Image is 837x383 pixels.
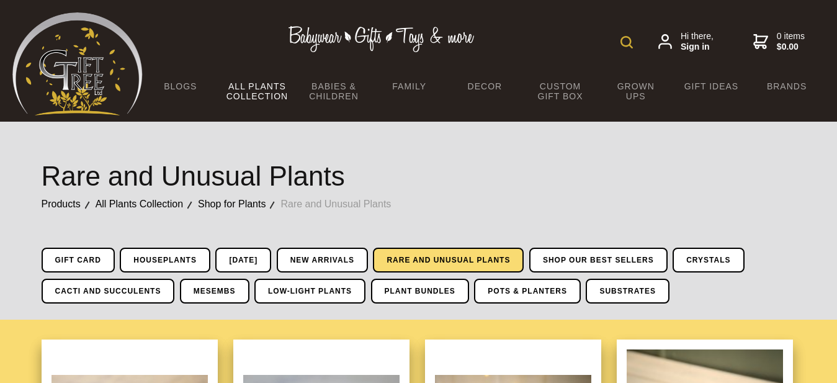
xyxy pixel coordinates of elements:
[218,73,296,109] a: All Plants Collection
[777,42,805,53] strong: $0.00
[373,248,524,273] a: Rare and Unusual Plants
[586,279,669,304] a: Substrates
[215,248,271,273] a: [DATE]
[371,279,469,304] a: Plant Bundles
[42,279,175,304] a: Cacti and Succulents
[620,36,633,48] img: product search
[96,196,198,212] a: All Plants Collection
[372,73,447,99] a: Family
[681,42,714,53] strong: Sign in
[674,73,750,99] a: Gift Ideas
[777,31,805,53] span: 0 items
[42,248,115,273] a: Gift Card
[753,31,805,53] a: 0 items$0.00
[296,73,372,109] a: Babies & Children
[598,73,674,109] a: Grown Ups
[254,279,365,304] a: Low-light plants
[277,248,368,273] a: New Arrivals
[474,279,581,304] a: Pots & Planters
[447,73,523,99] a: Decor
[673,248,744,273] a: Crystals
[658,31,714,53] a: Hi there,Sign in
[529,248,668,273] a: Shop Our Best Sellers
[198,196,280,212] a: Shop for Plants
[749,73,825,99] a: Brands
[143,73,218,99] a: BLOGS
[42,196,96,212] a: Products
[42,161,796,191] h1: Rare and Unusual Plants
[120,248,210,273] a: Houseplants
[681,31,714,53] span: Hi there,
[180,279,249,304] a: Mesembs
[280,196,406,212] a: Rare and Unusual Plants
[289,26,475,52] img: Babywear - Gifts - Toys & more
[522,73,598,109] a: Custom Gift Box
[12,12,143,115] img: Babyware - Gifts - Toys and more...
